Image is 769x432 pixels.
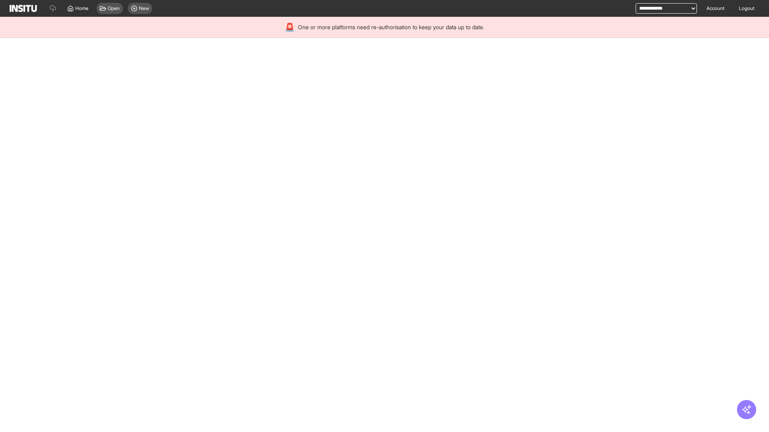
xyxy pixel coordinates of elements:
[285,22,295,33] div: 🚨
[10,5,37,12] img: Logo
[298,23,484,31] span: One or more platforms need re-authorisation to keep your data up to date.
[108,5,120,12] span: Open
[75,5,89,12] span: Home
[139,5,149,12] span: New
